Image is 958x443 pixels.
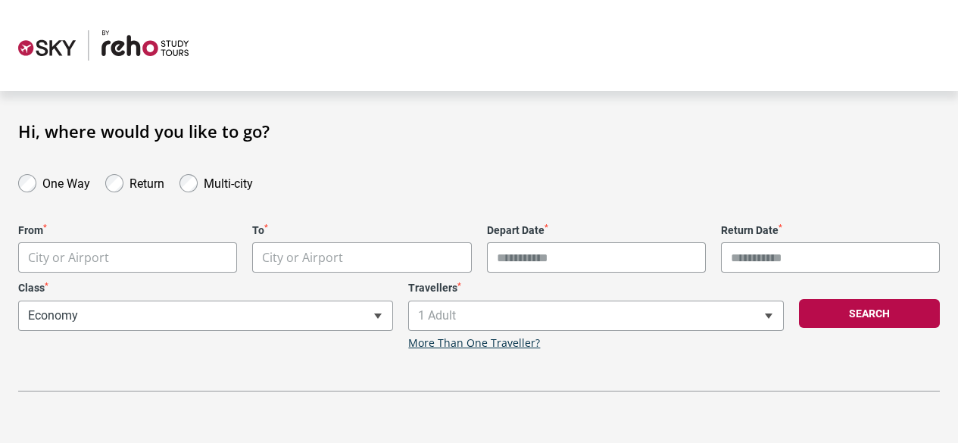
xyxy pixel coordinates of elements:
label: Return [130,173,164,191]
label: To [252,224,471,237]
span: City or Airport [28,249,109,266]
label: Travellers [408,282,783,295]
span: 1 Adult [408,301,783,331]
span: City or Airport [252,242,471,273]
label: One Way [42,173,90,191]
label: Depart Date [487,224,706,237]
label: Class [18,282,393,295]
span: City or Airport [18,242,237,273]
span: Economy [19,301,392,330]
label: Return Date [721,224,940,237]
span: 1 Adult [409,301,782,330]
span: Economy [18,301,393,331]
h1: Hi, where would you like to go? [18,121,940,141]
span: City or Airport [262,249,343,266]
label: Multi-city [204,173,253,191]
span: City or Airport [253,243,470,273]
a: More Than One Traveller? [408,337,540,350]
button: Search [799,299,940,328]
span: City or Airport [19,243,236,273]
label: From [18,224,237,237]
